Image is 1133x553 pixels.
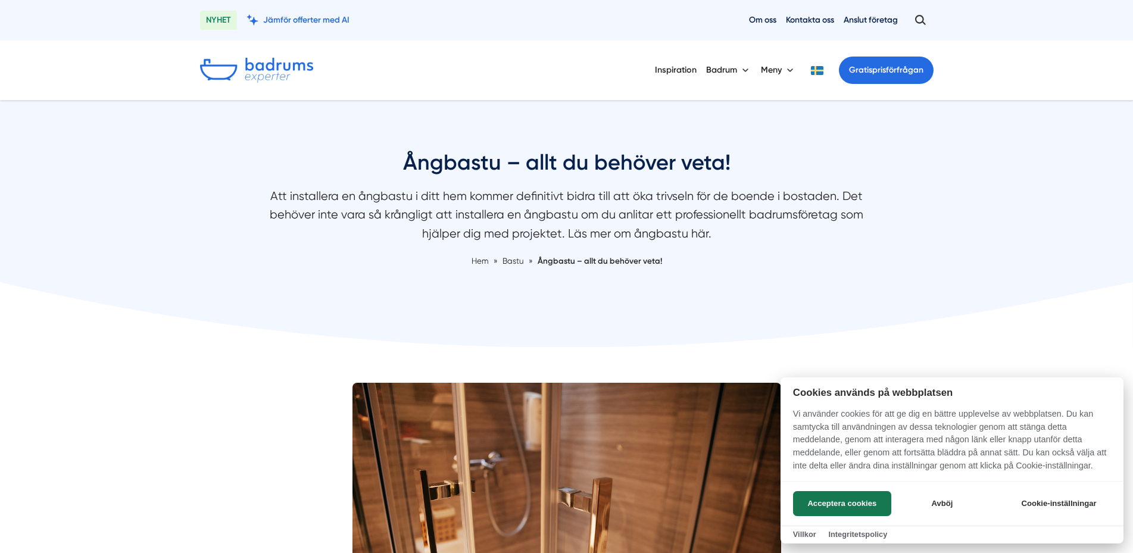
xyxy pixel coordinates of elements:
button: Acceptera cookies [793,491,891,516]
p: Vi använder cookies för att ge dig en bättre upplevelse av webbplatsen. Du kan samtycka till anvä... [781,408,1123,480]
a: Villkor [793,530,816,539]
button: Cookie-inställningar [1007,491,1111,516]
a: Integritetspolicy [828,530,887,539]
h2: Cookies används på webbplatsen [781,387,1123,398]
button: Avböj [895,491,990,516]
